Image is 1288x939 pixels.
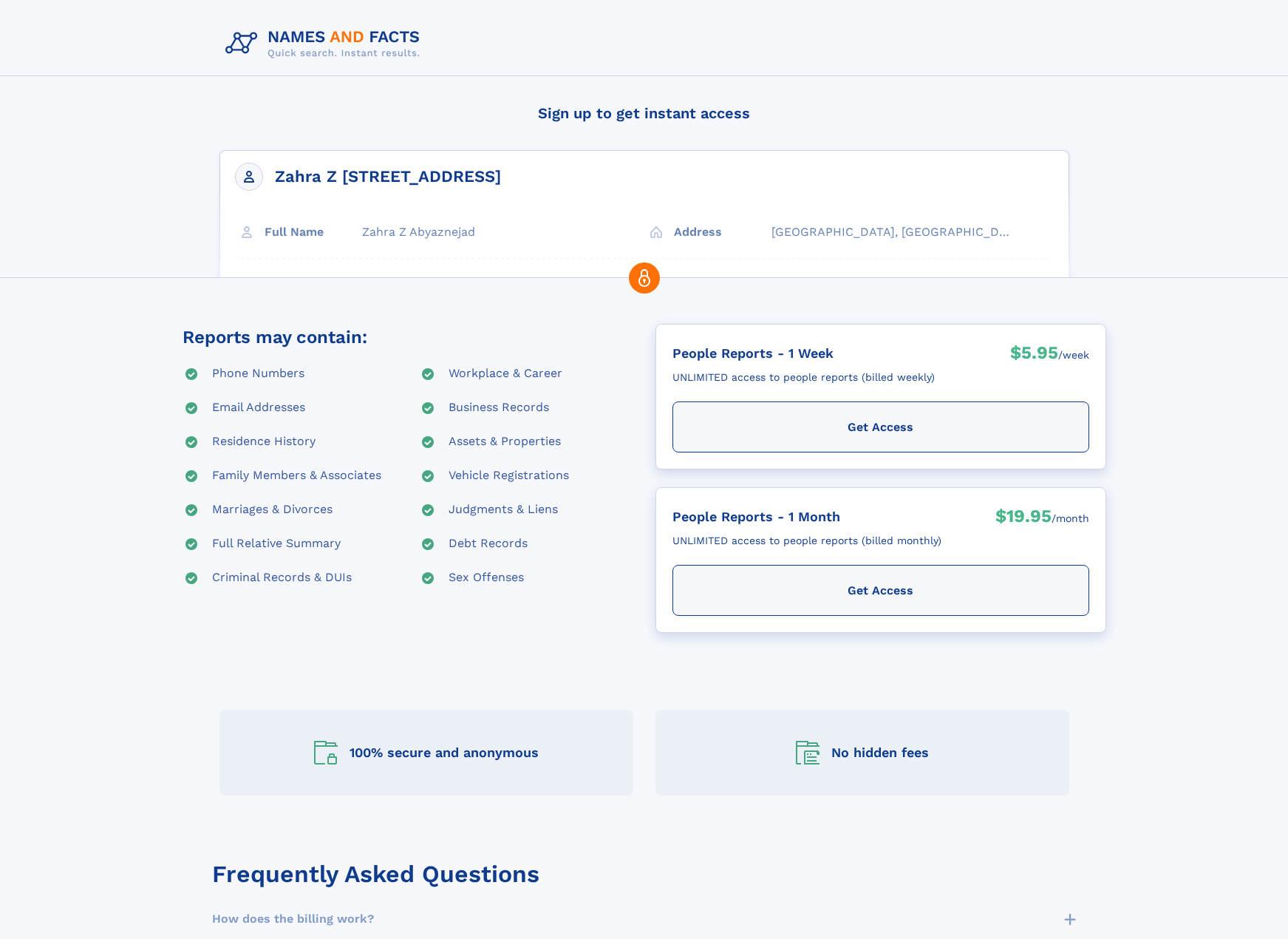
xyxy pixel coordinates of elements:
[449,501,558,519] div: Judgments & Liens
[449,365,562,383] div: Workplace & Career
[672,565,1089,616] div: Get Access
[350,744,539,762] div: 100% secure and anonymous
[1058,341,1089,369] div: /week
[212,433,316,451] div: Residence History
[672,504,941,529] div: People Reports - 1 Month
[449,467,569,485] div: Vehicle Registrations
[672,365,935,390] div: UNLIMITED access to people reports (billed weekly)
[449,569,524,587] div: Sex Offenses
[672,401,1089,452] div: Get Access
[219,24,432,64] img: Logo Names and Facts
[212,399,305,417] div: Email Addresses
[1010,341,1058,369] div: $5.95
[672,341,935,365] div: People Reports - 1 Week
[212,467,381,485] div: Family Members & Associates
[212,861,1077,887] div: Frequently Asked Questions
[995,504,1052,532] div: $19.95
[449,399,549,417] div: Business Records
[672,529,941,553] div: UNLIMITED access to people reports (billed monthly)
[219,91,1069,135] h4: Sign up to get instant access
[1063,902,1077,935] span: +
[212,569,352,587] div: Criminal Records & DUIs
[212,910,374,928] span: How does the billing work?
[449,535,528,553] div: Debt Records
[183,324,367,350] div: Reports may contain:
[212,902,1077,935] summary: How does the billing work? +
[212,365,304,383] div: Phone Numbers
[212,501,333,519] div: Marriages & Divorces
[1052,504,1089,532] div: /month
[449,433,561,451] div: Assets & Properties
[212,535,341,553] div: Full Relative Summary
[831,744,929,762] div: No hidden fees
